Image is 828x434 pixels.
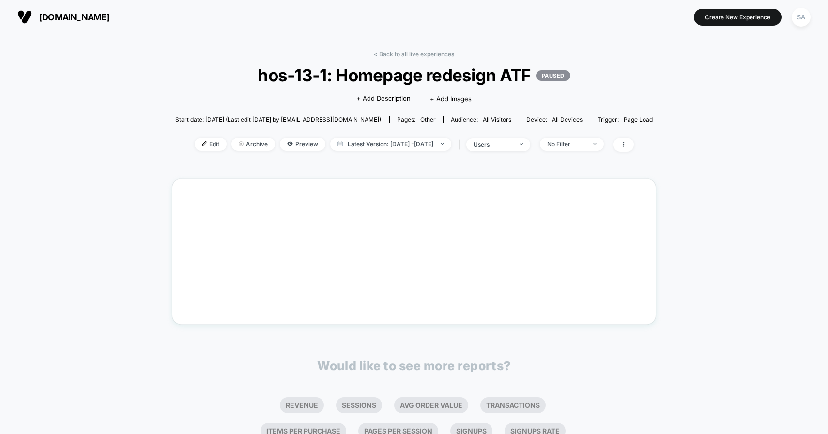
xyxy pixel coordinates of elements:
[317,358,511,373] p: Would like to see more reports?
[280,138,325,151] span: Preview
[199,65,629,85] span: hos-13-1: Homepage redesign ATF
[552,116,583,123] span: all devices
[520,143,523,145] img: end
[519,116,590,123] span: Device:
[694,9,782,26] button: Create New Experience
[547,140,586,148] div: No Filter
[337,141,343,146] img: calendar
[17,10,32,24] img: Visually logo
[356,94,411,104] span: + Add Description
[536,70,570,81] p: PAUSED
[231,138,275,151] span: Archive
[456,138,466,152] span: |
[336,397,382,413] li: Sessions
[483,116,511,123] span: All Visitors
[430,95,472,103] span: + Add Images
[598,116,653,123] div: Trigger:
[15,9,112,25] button: [DOMAIN_NAME]
[280,397,324,413] li: Revenue
[480,397,546,413] li: Transactions
[394,397,468,413] li: Avg Order Value
[420,116,436,123] span: other
[789,7,813,27] button: SA
[374,50,454,58] a: < Back to all live experiences
[397,116,436,123] div: Pages:
[593,143,597,145] img: end
[474,141,512,148] div: users
[624,116,653,123] span: Page Load
[330,138,451,151] span: Latest Version: [DATE] - [DATE]
[202,141,207,146] img: edit
[39,12,109,22] span: [DOMAIN_NAME]
[441,143,444,145] img: end
[195,138,227,151] span: Edit
[451,116,511,123] div: Audience:
[175,116,381,123] span: Start date: [DATE] (Last edit [DATE] by [EMAIL_ADDRESS][DOMAIN_NAME])
[792,8,811,27] div: SA
[239,141,244,146] img: end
